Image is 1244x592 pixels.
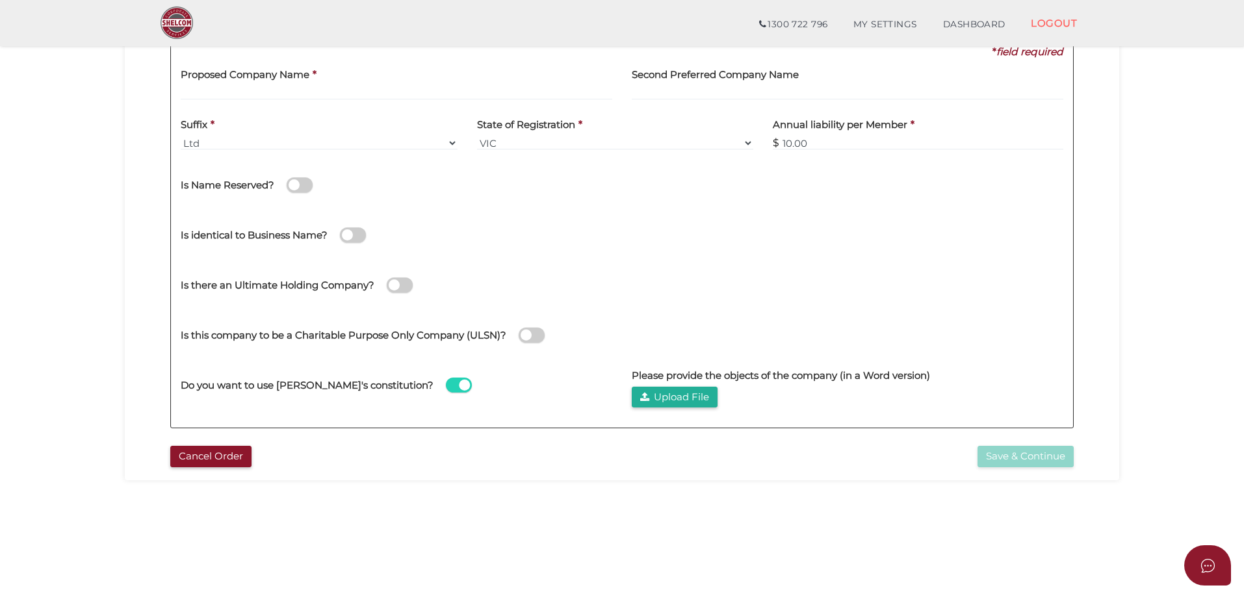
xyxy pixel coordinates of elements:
button: Save & Continue [978,446,1074,467]
h4: Suffix [181,120,207,131]
h4: Please provide the objects of the company (in a Word version) [632,370,930,381]
button: Upload File [632,387,718,408]
h4: State of Registration [477,120,575,131]
a: LOGOUT [1018,10,1090,36]
h4: Second Preferred Company Name [632,70,799,81]
button: Cancel Order [170,446,252,467]
button: Open asap [1184,545,1231,586]
h4: Is there an Ultimate Holding Company? [181,280,374,291]
h4: Proposed Company Name [181,70,309,81]
a: 1300 722 796 [746,12,840,38]
i: field required [996,45,1063,58]
h4: Is Name Reserved? [181,180,274,191]
a: DASHBOARD [930,12,1018,38]
h4: Is identical to Business Name? [181,230,328,241]
h4: Annual liability per Member [773,120,907,131]
h4: Do you want to use [PERSON_NAME]'s constitution? [181,380,434,391]
a: MY SETTINGS [840,12,930,38]
h4: Is this company to be a Charitable Purpose Only Company (ULSN)? [181,330,506,341]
